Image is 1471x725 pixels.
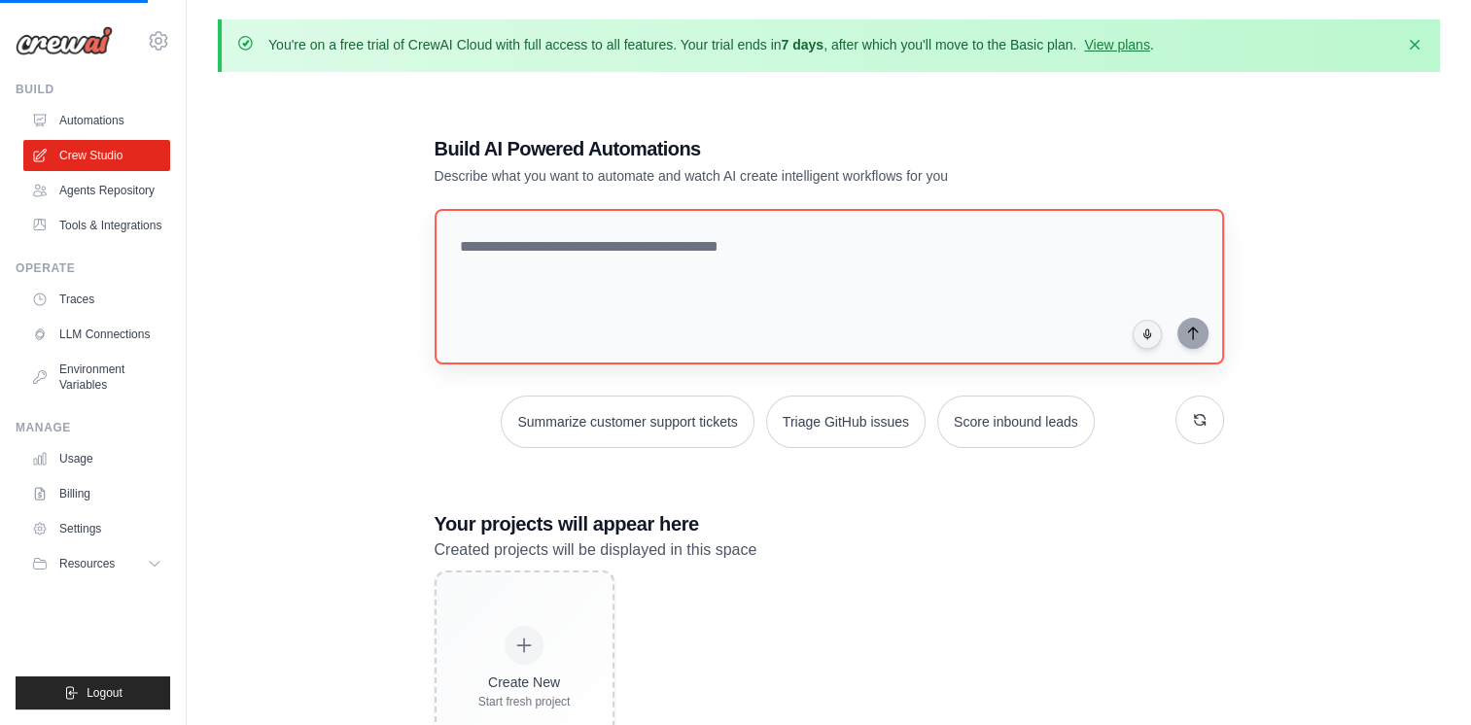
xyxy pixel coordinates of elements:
a: Billing [23,478,170,509]
p: Describe what you want to automate and watch AI create intelligent workflows for you [435,166,1088,186]
button: Logout [16,676,170,709]
a: View plans [1084,37,1149,52]
p: Created projects will be displayed in this space [435,537,1224,563]
h1: Build AI Powered Automations [435,135,1088,162]
button: Triage GitHub issues [766,396,926,448]
a: Crew Studio [23,140,170,171]
div: Operate [16,260,170,276]
div: Manage [16,420,170,435]
div: Start fresh project [478,694,571,709]
a: Usage [23,443,170,474]
strong: 7 days [781,37,823,52]
p: You're on a free trial of CrewAI Cloud with full access to all features. Your trial ends in , aft... [268,35,1154,54]
span: Logout [87,685,123,701]
a: Settings [23,513,170,544]
a: Environment Variables [23,354,170,400]
a: LLM Connections [23,319,170,350]
button: Click to speak your automation idea [1133,320,1162,349]
div: Create New [478,673,571,692]
button: Summarize customer support tickets [501,396,753,448]
button: Score inbound leads [937,396,1095,448]
a: Traces [23,284,170,315]
button: Get new suggestions [1175,396,1224,444]
button: Resources [23,548,170,579]
h3: Your projects will appear here [435,510,1224,537]
a: Automations [23,105,170,136]
span: Resources [59,556,115,571]
a: Tools & Integrations [23,210,170,241]
a: Agents Repository [23,175,170,206]
img: Logo [16,26,113,55]
div: Build [16,82,170,97]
